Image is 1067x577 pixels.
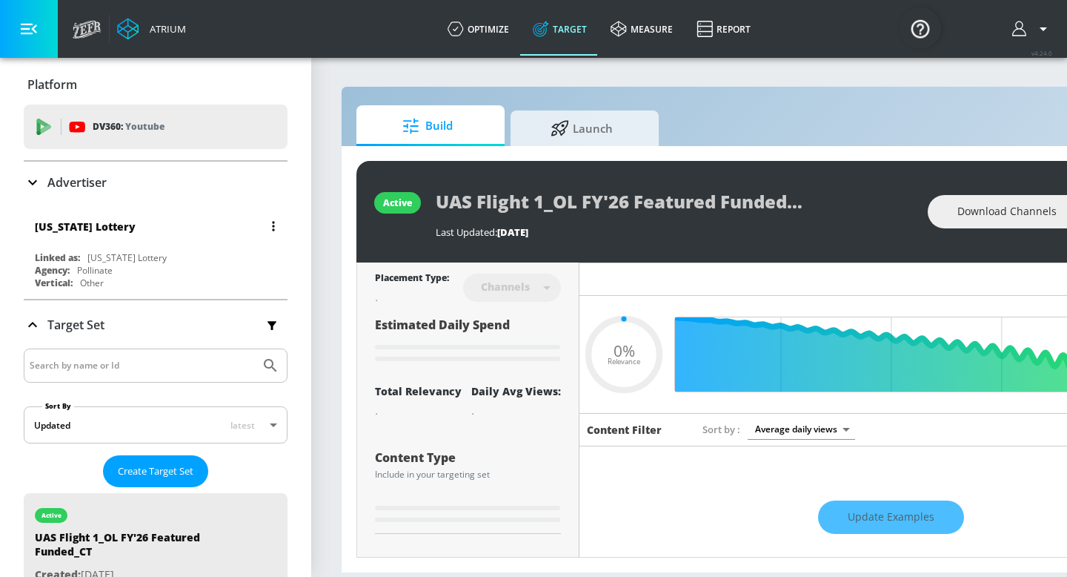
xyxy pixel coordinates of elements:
button: Create Target Set [103,455,208,487]
div: active [41,512,62,519]
p: Youtube [125,119,164,134]
div: Pollinate [77,264,113,277]
span: latest [230,419,255,432]
div: Linked as: [35,251,80,264]
div: [US_STATE] LotteryLinked as:[US_STATE] LotteryAgency:PollinateVertical:Other [24,208,287,293]
div: DV360: Youtube [24,105,287,149]
span: Launch [525,111,638,146]
div: Other [80,277,104,289]
div: Platform [24,64,287,105]
label: Sort By [42,401,74,411]
p: DV360: [93,119,164,135]
span: Build [371,108,484,144]
button: Open Resource Center [900,7,941,49]
a: Target [521,2,599,56]
p: Platform [27,76,77,93]
div: Estimated Daily Spend [375,317,561,366]
div: UAS Flight 1_OL FY'26 Featured Funded_CT [35,530,242,566]
div: Atrium [144,22,186,36]
span: Relevance [608,358,640,366]
h6: Content Filter [587,423,662,437]
div: Vertical: [35,277,73,289]
div: active [383,197,412,209]
a: optimize [436,2,521,56]
div: Include in your targeting set [375,470,561,479]
div: Agency: [35,264,70,277]
div: Last Updated: [436,225,913,239]
span: Estimated Daily Spend [375,317,510,333]
a: Report [685,2,762,56]
div: Placement Type: [375,271,449,287]
div: Updated [34,419,70,432]
span: Create Target Set [118,463,193,480]
p: Target Set [47,317,104,333]
div: Advertiser [24,162,287,203]
div: [US_STATE] Lottery [35,220,136,234]
input: Search by name or Id [30,356,254,375]
span: v 4.24.0 [1031,49,1052,57]
a: measure [599,2,685,56]
div: Target Set [24,300,287,349]
p: Advertiser [47,174,107,191]
a: Atrium [117,18,186,40]
div: Average daily views [748,419,855,439]
span: Sort by [702,423,740,436]
span: 0% [614,343,635,358]
span: [DATE] [497,225,528,239]
div: [US_STATE] Lottery [87,251,167,264]
span: Download Channels [957,202,1057,221]
div: Daily Avg Views: [471,384,561,398]
div: Content Type [375,452,561,464]
div: Channels [473,280,537,293]
div: Total Relevancy [375,384,462,398]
